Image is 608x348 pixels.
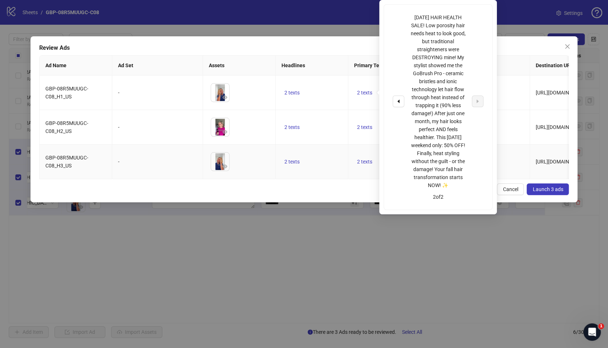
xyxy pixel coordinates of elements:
button: 2 texts [281,157,303,166]
span: [URL][DOMAIN_NAME] [536,159,587,165]
button: Cancel [497,183,524,195]
span: 2 texts [357,159,372,165]
span: 2 texts [284,124,300,130]
th: Assets [203,56,276,76]
button: 2 texts [354,88,375,97]
span: 2 texts [284,90,300,96]
button: 2 texts [354,123,375,131]
div: - [118,158,197,166]
th: Destination URL [530,56,603,76]
span: 2 texts [284,159,300,165]
span: 1 [598,323,604,329]
span: close [564,44,570,49]
span: GBP-08R5MUUGC-C08_H3_US [45,155,88,169]
span: GBP-08R5MUUGC-C08_H2_US [45,120,88,134]
button: Preview [220,93,229,102]
span: GBP-08R5MUUGC-C08_H1_US [45,86,88,100]
button: 2 texts [354,157,375,166]
img: Asset 1 [211,153,229,171]
button: 2 texts [281,88,303,97]
span: [URL][DOMAIN_NAME] [536,124,587,130]
button: Close [562,41,573,52]
span: Cancel [503,186,518,192]
img: Asset 1 [211,118,229,136]
div: [DATE] HAIR HEALTH SALE! Low porosity hair needs heat to look good, but traditional straighteners... [408,13,468,189]
button: Launch 3 ads [527,183,569,195]
span: 2 texts [357,90,372,96]
div: 2 of 2 [393,193,483,201]
button: Preview [220,128,229,136]
th: Headlines [276,56,348,76]
button: 2 texts [281,123,303,131]
th: Primary Texts [348,56,439,76]
div: - [118,123,197,131]
th: Ad Set [112,56,203,76]
span: [URL][DOMAIN_NAME] [536,90,587,96]
iframe: Intercom live chat [583,323,601,341]
span: 2 texts [357,124,372,130]
span: Launch 3 ads [532,186,563,192]
button: Preview [220,162,229,171]
div: - [118,89,197,97]
div: Review Ads [39,44,569,52]
span: caret-left [396,99,401,104]
span: eye [222,129,227,134]
img: Asset 1 [211,84,229,102]
th: Ad Name [40,56,112,76]
span: eye [222,95,227,100]
span: eye [222,164,227,169]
